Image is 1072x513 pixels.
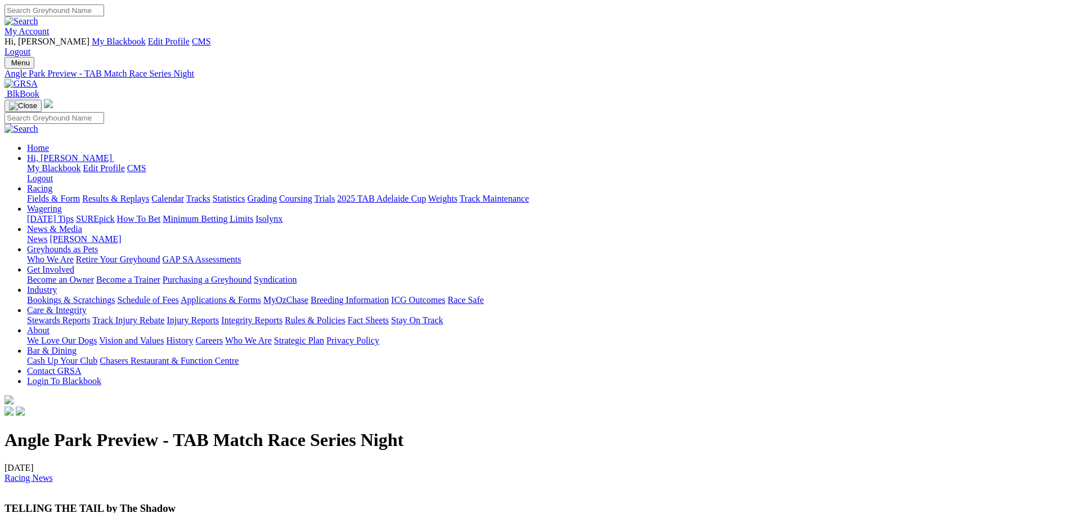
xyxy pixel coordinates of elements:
[255,214,282,224] a: Isolynx
[50,234,121,244] a: [PERSON_NAME]
[127,163,146,173] a: CMS
[9,101,37,110] img: Close
[82,194,149,203] a: Results & Replays
[5,430,1067,450] h1: Angle Park Preview - TAB Match Race Series Night
[5,69,1067,79] a: Angle Park Preview - TAB Match Race Series Night
[27,346,77,355] a: Bar & Dining
[27,244,98,254] a: Greyhounds as Pets
[27,275,94,284] a: Become an Owner
[27,336,1067,346] div: About
[27,214,1067,224] div: Wagering
[460,194,529,203] a: Track Maintenance
[27,376,101,386] a: Login To Blackbook
[391,315,443,325] a: Stay On Track
[348,315,389,325] a: Fact Sheets
[225,336,272,345] a: Who We Are
[27,224,82,234] a: News & Media
[5,112,104,124] input: Search
[163,214,253,224] a: Minimum Betting Limits
[92,37,146,46] a: My Blackbook
[5,124,38,134] img: Search
[311,295,389,305] a: Breeding Information
[163,275,252,284] a: Purchasing a Greyhound
[27,315,1067,325] div: Care & Integrity
[285,315,346,325] a: Rules & Policies
[27,285,57,295] a: Industry
[254,275,297,284] a: Syndication
[27,315,90,325] a: Stewards Reports
[27,173,53,183] a: Logout
[92,315,164,325] a: Track Injury Rebate
[27,305,87,315] a: Care & Integrity
[27,214,74,224] a: [DATE] Tips
[5,463,53,483] span: [DATE]
[5,79,38,89] img: GRSA
[279,194,312,203] a: Coursing
[11,59,30,67] span: Menu
[27,153,114,163] a: Hi, [PERSON_NAME]
[166,336,193,345] a: History
[7,89,39,99] span: BlkBook
[27,325,50,335] a: About
[391,295,445,305] a: ICG Outcomes
[27,255,74,264] a: Who We Are
[27,295,115,305] a: Bookings & Scratchings
[263,295,308,305] a: MyOzChase
[163,255,241,264] a: GAP SA Assessments
[27,163,1067,184] div: Hi, [PERSON_NAME]
[117,214,161,224] a: How To Bet
[5,57,34,69] button: Toggle navigation
[5,37,89,46] span: Hi, [PERSON_NAME]
[27,163,81,173] a: My Blackbook
[27,194,1067,204] div: Racing
[5,407,14,416] img: facebook.svg
[5,37,1067,57] div: My Account
[5,47,30,56] a: Logout
[5,26,50,36] a: My Account
[27,356,97,365] a: Cash Up Your Club
[186,194,210,203] a: Tracks
[5,395,14,404] img: logo-grsa-white.png
[99,336,164,345] a: Vision and Values
[27,194,80,203] a: Fields & Form
[326,336,379,345] a: Privacy Policy
[76,214,114,224] a: SUREpick
[213,194,245,203] a: Statistics
[5,89,39,99] a: BlkBook
[27,366,81,376] a: Contact GRSA
[27,265,74,274] a: Get Involved
[5,16,38,26] img: Search
[27,336,97,345] a: We Love Our Dogs
[151,194,184,203] a: Calendar
[248,194,277,203] a: Grading
[5,473,53,483] a: Racing News
[27,255,1067,265] div: Greyhounds as Pets
[428,194,457,203] a: Weights
[83,163,125,173] a: Edit Profile
[221,315,282,325] a: Integrity Reports
[96,275,160,284] a: Become a Trainer
[27,234,47,244] a: News
[5,5,104,16] input: Search
[117,295,178,305] a: Schedule of Fees
[337,194,426,203] a: 2025 TAB Adelaide Cup
[27,356,1067,366] div: Bar & Dining
[27,295,1067,305] div: Industry
[314,194,335,203] a: Trials
[5,100,42,112] button: Toggle navigation
[167,315,219,325] a: Injury Reports
[195,336,223,345] a: Careers
[27,143,49,153] a: Home
[27,234,1067,244] div: News & Media
[181,295,261,305] a: Applications & Forms
[76,255,160,264] a: Retire Your Greyhound
[27,275,1067,285] div: Get Involved
[16,407,25,416] img: twitter.svg
[192,37,211,46] a: CMS
[447,295,483,305] a: Race Safe
[27,184,52,193] a: Racing
[274,336,324,345] a: Strategic Plan
[27,204,62,213] a: Wagering
[44,99,53,108] img: logo-grsa-white.png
